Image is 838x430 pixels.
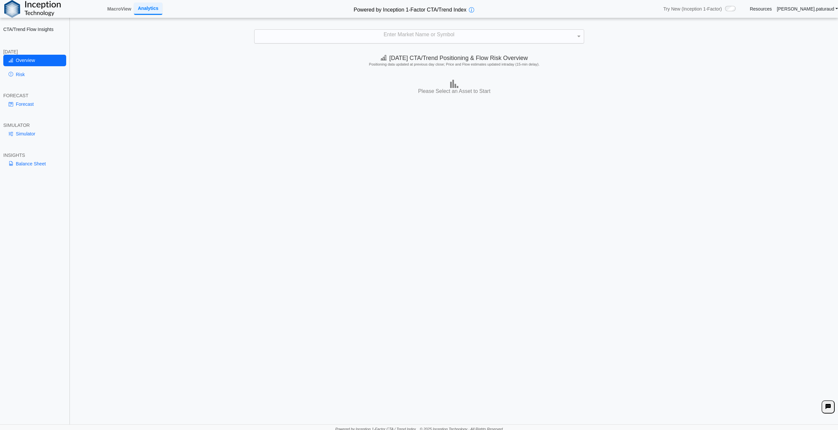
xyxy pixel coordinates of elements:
[381,55,528,61] span: [DATE] CTA/Trend Positioning & Flow Risk Overview
[74,62,834,67] h5: Positioning data updated at previous day close; Price and Flow estimates updated intraday (15-min...
[3,55,66,66] a: Overview
[134,3,162,15] a: Analytics
[3,99,66,110] a: Forecast
[750,6,772,12] a: Resources
[663,6,722,12] span: Try New (Inception 1-Factor)
[105,3,134,14] a: MacroView
[450,80,458,88] img: bar-chart.png
[72,88,836,95] h3: Please Select an Asset to Start
[777,6,838,12] a: [PERSON_NAME].paturaud
[3,152,66,158] div: INSIGHTS
[3,69,66,80] a: Risk
[3,158,66,169] a: Balance Sheet
[3,93,66,99] div: FORECAST
[351,4,469,14] h2: Powered by Inception 1-Factor CTA/Trend Index
[3,128,66,139] a: Simulator
[3,122,66,128] div: SIMULATOR
[3,26,66,32] h2: CTA/Trend Flow Insights
[3,49,66,55] div: [DATE]
[255,30,584,43] div: Enter Market Name or Symbol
